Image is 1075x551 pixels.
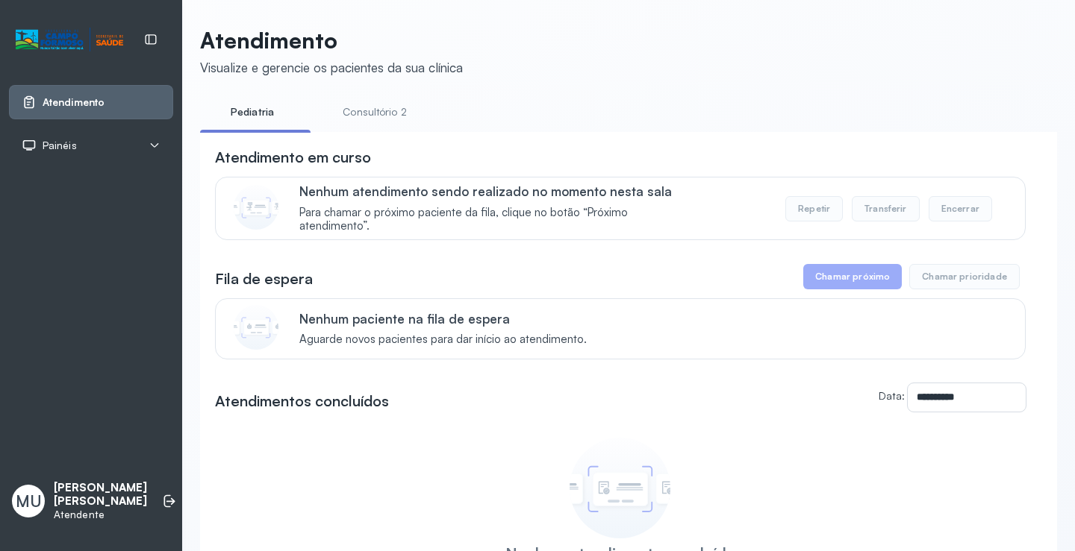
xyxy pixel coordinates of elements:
[299,311,587,327] p: Nenhum paciente na fila de espera
[570,438,670,538] img: Imagem de empty state
[54,481,147,509] p: [PERSON_NAME] [PERSON_NAME]
[215,268,313,289] h3: Fila de espera
[879,389,905,402] label: Data:
[852,196,920,221] button: Transferir
[299,206,694,234] span: Para chamar o próximo paciente da fila, clique no botão “Próximo atendimento”.
[322,100,427,125] a: Consultório 2
[215,391,389,412] h3: Atendimentos concluídos
[22,95,161,110] a: Atendimento
[234,305,278,350] img: Imagem de CalloutCard
[215,147,371,168] h3: Atendimento em curso
[200,27,463,54] p: Atendimento
[200,100,305,125] a: Pediatria
[909,264,1020,289] button: Chamar prioridade
[16,28,123,52] img: Logotipo do estabelecimento
[234,185,278,230] img: Imagem de CalloutCard
[803,264,902,289] button: Chamar próximo
[43,96,105,109] span: Atendimento
[43,139,77,152] span: Painéis
[299,333,587,347] span: Aguarde novos pacientes para dar início ao atendimento.
[299,183,694,199] p: Nenhum atendimento sendo realizado no momento nesta sala
[54,509,147,521] p: Atendente
[200,60,463,75] div: Visualize e gerencie os pacientes da sua clínica
[929,196,992,221] button: Encerrar
[785,196,843,221] button: Repetir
